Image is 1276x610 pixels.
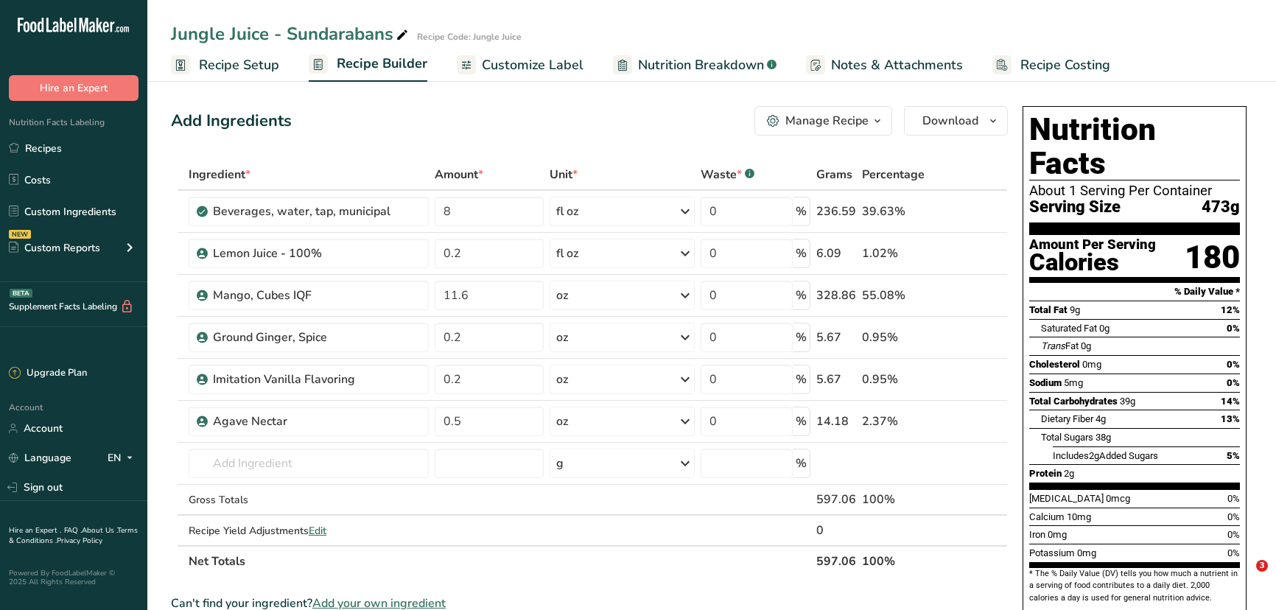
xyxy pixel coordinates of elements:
span: Download [922,112,978,130]
span: 0mg [1048,529,1067,540]
span: Total Fat [1029,304,1068,315]
div: Upgrade Plan [9,366,87,381]
span: Potassium [1029,547,1075,558]
div: 2.37% [862,413,938,430]
section: % Daily Value * [1029,283,1240,301]
div: 55.08% [862,287,938,304]
span: 473g [1202,198,1240,217]
div: 0 [816,522,856,539]
span: Includes Added Sugars [1053,450,1158,461]
span: 3 [1256,560,1268,572]
button: Hire an Expert [9,75,139,101]
span: Calcium [1029,511,1065,522]
div: Lemon Juice - 100% [213,245,397,262]
section: * The % Daily Value (DV) tells you how much a nutrient in a serving of food contributes to a dail... [1029,568,1240,604]
div: Calories [1029,252,1156,273]
span: Iron [1029,529,1045,540]
h1: Nutrition Facts [1029,113,1240,180]
span: Total Carbohydrates [1029,396,1118,407]
span: 0% [1227,377,1240,388]
div: 1.02% [862,245,938,262]
span: 0mg [1077,547,1096,558]
div: Powered By FoodLabelMaker © 2025 All Rights Reserved [9,569,139,586]
span: Unit [550,166,578,183]
a: Recipe Builder [309,47,427,83]
span: 0% [1227,323,1240,334]
div: fl oz [556,203,578,220]
div: oz [556,413,568,430]
a: Recipe Costing [992,49,1110,82]
span: Ingredient [189,166,250,183]
div: Imitation Vanilla Flavoring [213,371,397,388]
input: Add Ingredient [189,449,429,478]
span: Nutrition Breakdown [638,55,764,75]
a: Privacy Policy [57,536,102,546]
div: Waste [701,166,754,183]
div: 5.67 [816,371,856,388]
span: 2g [1089,450,1099,461]
div: 328.86 [816,287,856,304]
span: [MEDICAL_DATA] [1029,493,1104,504]
th: Net Totals [186,545,814,576]
div: Recipe Code: Jungle Juice [417,30,522,43]
div: EN [108,449,139,467]
a: Recipe Setup [171,49,279,82]
div: Jungle Juice - Sundarabans [171,21,411,47]
span: 9g [1070,304,1080,315]
span: 0g [1081,340,1091,351]
span: 38g [1096,432,1111,443]
span: Grams [816,166,852,183]
div: fl oz [556,245,578,262]
div: 0.95% [862,329,938,346]
span: 14% [1221,396,1240,407]
a: Nutrition Breakdown [613,49,777,82]
span: Recipe Costing [1020,55,1110,75]
th: 100% [859,545,941,576]
span: 10mg [1067,511,1091,522]
span: 0g [1099,323,1110,334]
span: 0% [1227,511,1240,522]
div: 39.63% [862,203,938,220]
div: NEW [9,230,31,239]
span: 2g [1064,468,1074,479]
div: Beverages, water, tap, municipal [213,203,397,220]
div: 180 [1185,238,1240,277]
span: 5% [1227,450,1240,461]
span: Saturated Fat [1041,323,1097,334]
div: Agave Nectar [213,413,397,430]
span: Edit [309,524,326,538]
div: Custom Reports [9,240,100,256]
div: BETA [10,289,32,298]
span: 0% [1227,493,1240,504]
div: 6.09 [816,245,856,262]
div: 0.95% [862,371,938,388]
span: Protein [1029,468,1062,479]
span: 39g [1120,396,1135,407]
span: Sodium [1029,377,1062,388]
span: Recipe Setup [199,55,279,75]
span: 0mg [1082,359,1101,370]
div: oz [556,371,568,388]
span: 5mg [1064,377,1083,388]
a: Hire an Expert . [9,525,61,536]
span: Dietary Fiber [1041,413,1093,424]
a: Notes & Attachments [806,49,963,82]
span: Cholesterol [1029,359,1080,370]
div: oz [556,287,568,304]
button: Download [904,106,1008,136]
span: 12% [1221,304,1240,315]
div: oz [556,329,568,346]
div: Add Ingredients [171,109,292,133]
a: Language [9,445,71,471]
span: Customize Label [482,55,583,75]
div: Recipe Yield Adjustments [189,523,429,539]
a: Terms & Conditions . [9,525,138,546]
div: g [556,455,564,472]
div: About 1 Serving Per Container [1029,183,1240,198]
i: Trans [1041,340,1065,351]
th: 597.06 [813,545,859,576]
div: Ground Ginger, Spice [213,329,397,346]
div: Gross Totals [189,492,429,508]
iframe: Intercom live chat [1226,560,1261,595]
span: 0% [1227,547,1240,558]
